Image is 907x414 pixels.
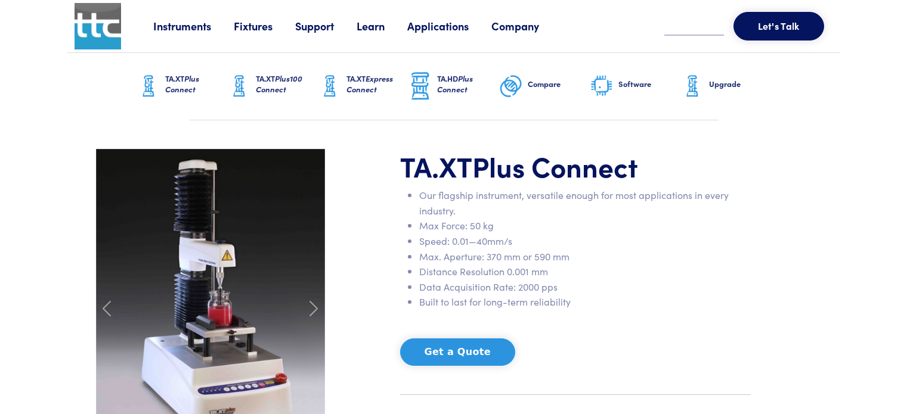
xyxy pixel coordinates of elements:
img: ta-xt-graphic.png [680,71,704,101]
h6: Upgrade [709,79,771,89]
button: Let's Talk [733,12,824,41]
span: Plus Connect [472,147,638,185]
img: ta-hd-graphic.png [408,71,432,102]
a: TA.XTPlus100 Connect [227,53,318,120]
a: Support [295,18,357,33]
li: Distance Resolution 0.001 mm [419,264,751,279]
h6: TA.XT [256,73,318,95]
img: ta-xt-graphic.png [227,71,251,101]
h6: TA.XT [346,73,408,95]
h6: Compare [528,79,590,89]
li: Max. Aperture: 370 mm or 590 mm [419,249,751,264]
h1: TA.XT [400,149,751,183]
h6: Software [618,79,680,89]
img: ttc_logo_1x1_v1.0.png [75,3,121,49]
h6: TA.HD [437,73,499,95]
a: Software [590,53,680,120]
li: Our flagship instrument, versatile enough for most applications in every industry. [419,188,751,218]
a: Learn [357,18,407,33]
img: ta-xt-graphic.png [137,71,160,101]
h6: TA.XT [165,73,227,95]
li: Speed: 0.01—40mm/s [419,234,751,249]
li: Max Force: 50 kg [419,218,751,234]
a: Instruments [153,18,234,33]
a: TA.HDPlus Connect [408,53,499,120]
a: Upgrade [680,53,771,120]
span: Plus Connect [165,73,199,95]
li: Data Acquisition Rate: 2000 pps [419,279,751,295]
a: Company [491,18,562,33]
button: Get a Quote [400,338,515,366]
span: Express Connect [346,73,393,95]
a: Fixtures [234,18,295,33]
a: TA.XTPlus Connect [137,53,227,120]
li: Built to last for long-term reliability [419,294,751,310]
span: Plus100 Connect [256,73,302,95]
a: Compare [499,53,590,120]
img: software-graphic.png [590,74,614,99]
a: Applications [407,18,491,33]
a: TA.XTExpress Connect [318,53,408,120]
span: Plus Connect [437,73,473,95]
img: compare-graphic.png [499,71,523,101]
img: ta-xt-graphic.png [318,71,342,101]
